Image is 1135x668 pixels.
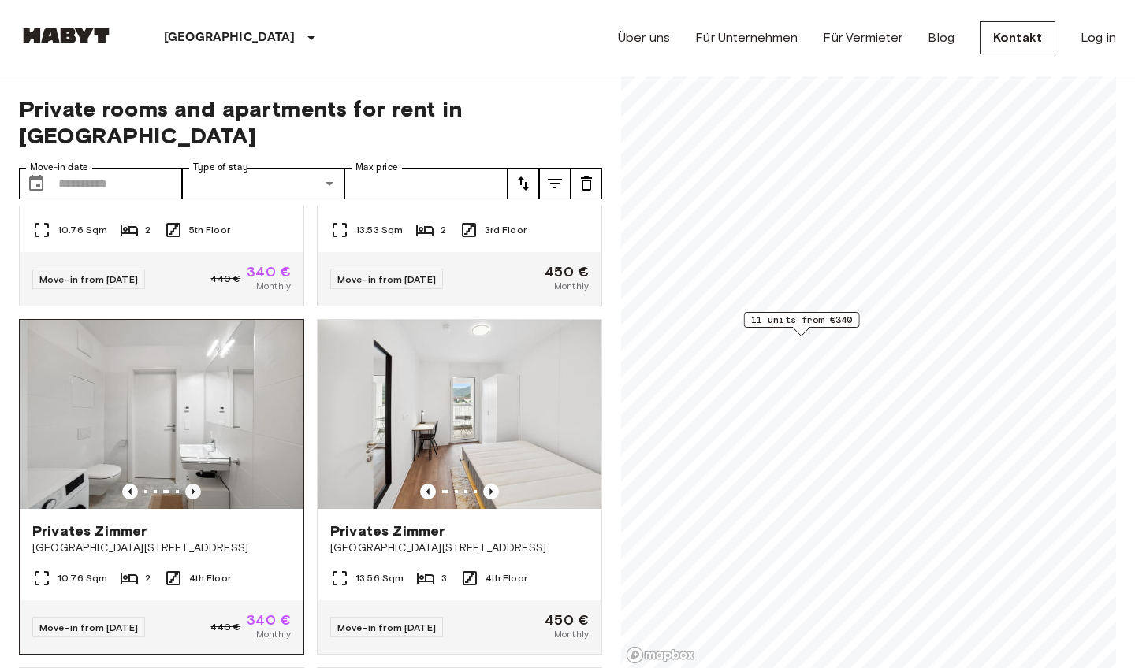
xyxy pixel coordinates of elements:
[485,223,527,237] span: 3rd Floor
[695,28,798,47] a: Für Unternehmen
[928,28,955,47] a: Blog
[210,620,240,634] span: 440 €
[337,273,436,285] span: Move-in from [DATE]
[744,312,860,336] div: Map marker
[618,28,670,47] a: Über uns
[355,571,404,585] span: 13.56 Sqm
[483,484,499,499] button: Previous image
[420,484,436,499] button: Previous image
[164,28,296,47] p: [GEOGRAPHIC_DATA]
[19,95,602,149] span: Private rooms and apartments for rent in [GEOGRAPHIC_DATA]
[554,627,589,641] span: Monthly
[189,223,230,237] span: 5th Floor
[39,273,138,285] span: Move-in from [DATE]
[545,613,589,627] span: 450 €
[823,28,902,47] a: Für Vermieter
[539,168,571,199] button: tune
[355,161,398,174] label: Max price
[19,319,304,655] a: Previous imagePrevious imagePrivates Zimmer[GEOGRAPHIC_DATA][STREET_ADDRESS]10.76 Sqm24th FloorMo...
[318,320,601,509] img: Marketing picture of unit AT-21-001-075-03
[545,265,589,279] span: 450 €
[256,627,291,641] span: Monthly
[39,622,138,633] span: Move-in from [DATE]
[145,223,151,237] span: 2
[317,319,602,655] a: Marketing picture of unit AT-21-001-075-03Previous imagePrevious imagePrivates Zimmer[GEOGRAPHIC_...
[185,484,201,499] button: Previous image
[571,168,602,199] button: tune
[256,279,291,293] span: Monthly
[554,279,589,293] span: Monthly
[980,21,1055,54] a: Kontakt
[19,28,113,43] img: Habyt
[330,540,589,556] span: [GEOGRAPHIC_DATA][STREET_ADDRESS]
[193,161,248,174] label: Type of stay
[1081,28,1116,47] a: Log in
[210,272,240,286] span: 440 €
[355,223,403,237] span: 13.53 Sqm
[58,571,107,585] span: 10.76 Sqm
[32,540,291,556] span: [GEOGRAPHIC_DATA][STREET_ADDRESS]
[330,521,445,540] span: Privates Zimmer
[247,613,291,627] span: 340 €
[145,571,151,585] span: 2
[20,168,52,199] button: Choose date
[189,571,231,585] span: 4th Floor
[751,313,853,327] span: 11 units from €340
[486,571,527,585] span: 4th Floor
[626,646,695,664] a: Mapbox logo
[508,168,539,199] button: tune
[27,320,311,509] img: Marketing picture of unit AT-21-001-071-02
[58,223,107,237] span: 10.76 Sqm
[32,521,147,540] span: Privates Zimmer
[122,484,138,499] button: Previous image
[337,622,436,633] span: Move-in from [DATE]
[247,265,291,279] span: 340 €
[441,571,447,585] span: 3
[30,161,88,174] label: Move-in date
[441,223,446,237] span: 2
